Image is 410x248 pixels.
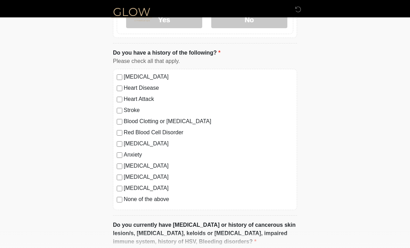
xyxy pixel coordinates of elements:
input: [MEDICAL_DATA] [117,74,122,80]
input: Blood Clotting or [MEDICAL_DATA] [117,119,122,125]
label: Red Blood Cell Disorder [124,128,293,137]
label: [MEDICAL_DATA] [124,184,293,192]
input: Red Blood Cell Disorder [117,130,122,136]
input: None of the above [117,197,122,202]
label: [MEDICAL_DATA] [124,139,293,148]
label: Heart Disease [124,84,293,92]
label: [MEDICAL_DATA] [124,162,293,170]
input: [MEDICAL_DATA] [117,141,122,147]
label: [MEDICAL_DATA] [124,73,293,81]
input: [MEDICAL_DATA] [117,175,122,180]
label: None of the above [124,195,293,203]
input: Heart Attack [117,97,122,102]
label: Anxiety [124,151,293,159]
input: Stroke [117,108,122,113]
input: [MEDICAL_DATA] [117,186,122,191]
input: Anxiety [117,152,122,158]
img: Glow Medical Spa Logo [106,5,157,23]
div: Please check all that apply. [113,57,297,65]
label: [MEDICAL_DATA] [124,173,293,181]
label: Do you currently have [MEDICAL_DATA] or history of cancerous skin lesion/s, [MEDICAL_DATA], keloi... [113,221,297,246]
input: Heart Disease [117,86,122,91]
label: Do you have a history of the following? [113,49,220,57]
label: Heart Attack [124,95,293,103]
label: Stroke [124,106,293,114]
input: [MEDICAL_DATA] [117,163,122,169]
label: Blood Clotting or [MEDICAL_DATA] [124,117,293,126]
